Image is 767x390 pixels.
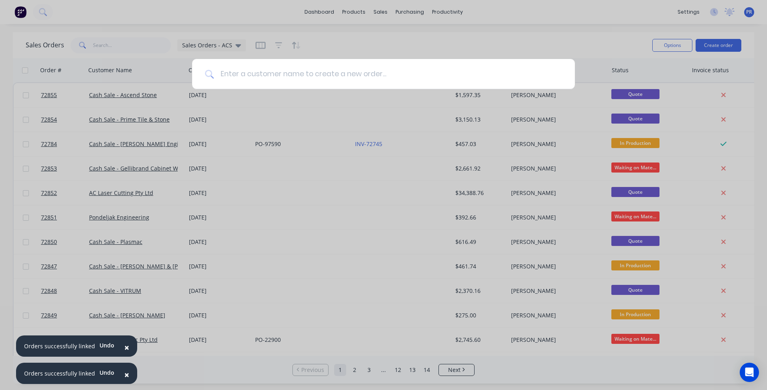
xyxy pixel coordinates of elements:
[124,342,129,353] span: ×
[95,339,119,351] button: Undo
[24,342,95,350] div: Orders successfully linked
[95,367,119,379] button: Undo
[116,338,137,357] button: Close
[116,365,137,384] button: Close
[124,369,129,380] span: ×
[214,59,562,89] input: Enter a customer name to create a new order...
[24,369,95,378] div: Orders successfully linked
[740,363,759,382] div: Open Intercom Messenger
